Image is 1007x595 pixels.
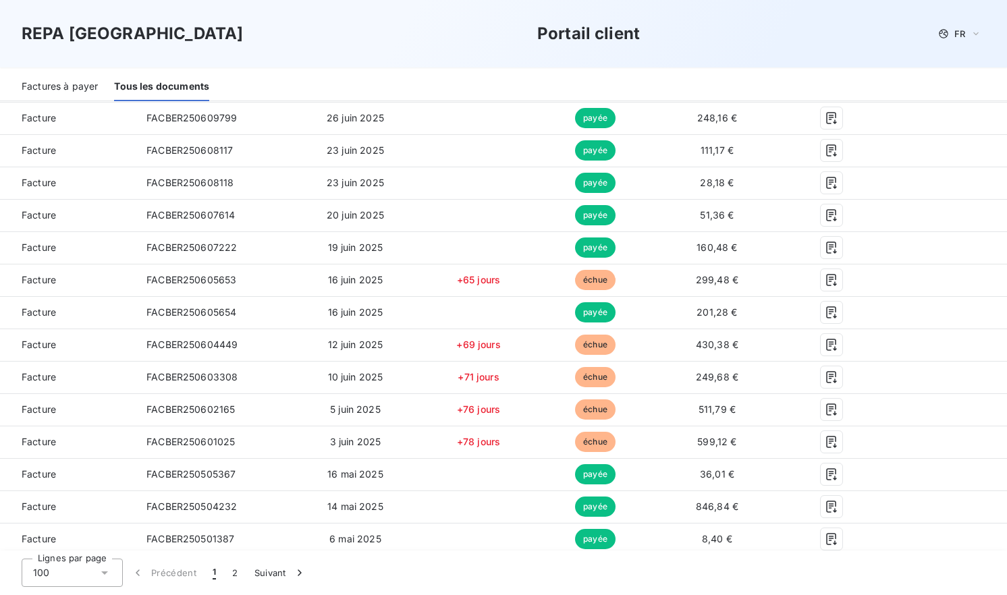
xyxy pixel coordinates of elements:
span: 16 juin 2025 [328,306,383,318]
span: Facture [11,338,125,351]
span: FR [954,28,965,39]
button: 1 [205,559,224,587]
span: 249,68 € [696,371,738,382]
span: FACBER250501387 [146,533,234,544]
span: 160,48 € [697,242,737,253]
span: +71 jours [458,371,499,382]
span: 511,79 € [699,403,736,415]
span: Facture [11,500,125,513]
span: échue [575,367,616,387]
span: échue [575,335,616,355]
span: Facture [11,403,125,416]
span: 20 juin 2025 [327,209,384,221]
span: FACBER250609799 [146,112,237,123]
span: 1 [213,566,216,579]
span: 6 mai 2025 [329,533,381,544]
span: payée [575,464,616,484]
span: FACBER250604449 [146,339,238,350]
span: FACBER250601025 [146,436,235,447]
span: 201,28 € [697,306,737,318]
span: 23 juin 2025 [327,177,384,188]
span: 111,17 € [701,144,734,156]
span: payée [575,205,616,225]
span: 23 juin 2025 [327,144,384,156]
span: Facture [11,435,125,449]
span: Facture [11,306,125,319]
span: 10 juin 2025 [328,371,383,382]
span: 36,01 € [700,468,734,480]
span: 100 [33,566,49,579]
span: FACBER250608117 [146,144,233,156]
span: +65 jours [457,274,500,285]
span: Facture [11,208,125,222]
span: Facture [11,532,125,546]
span: 16 juin 2025 [328,274,383,285]
span: FACBER250602165 [146,403,235,415]
span: échue [575,432,616,452]
span: +69 jours [456,339,500,350]
span: 299,48 € [696,274,738,285]
span: payée [575,173,616,193]
span: FACBER250608118 [146,177,234,188]
span: payée [575,108,616,128]
span: 51,36 € [700,209,734,221]
span: Facture [11,111,125,125]
div: Factures à payer [22,73,98,101]
span: FACBER250605654 [146,306,236,318]
span: 248,16 € [697,112,737,123]
span: Facture [11,241,125,254]
span: payée [575,529,616,549]
span: 430,38 € [696,339,738,350]
span: payée [575,140,616,161]
h3: Portail client [537,22,640,46]
span: 16 mai 2025 [327,468,383,480]
span: FACBER250607614 [146,209,235,221]
span: FACBER250505367 [146,468,236,480]
span: FACBER250603308 [146,371,238,382]
h3: REPA [GEOGRAPHIC_DATA] [22,22,243,46]
span: 599,12 € [697,436,736,447]
span: 19 juin 2025 [328,242,383,253]
span: 5 juin 2025 [330,403,381,415]
span: Facture [11,370,125,384]
span: +76 jours [457,403,500,415]
span: FACBER250607222 [146,242,237,253]
button: Précédent [123,559,205,587]
span: +78 jours [457,436,500,447]
span: 14 mai 2025 [327,501,383,512]
span: 3 juin 2025 [330,436,381,447]
span: 846,84 € [696,501,738,512]
span: Facture [11,468,125,481]
span: 8,40 € [702,533,732,544]
button: Suivant [246,559,315,587]
div: Tous les documents [114,73,209,101]
span: Facture [11,176,125,190]
span: FACBER250605653 [146,274,236,285]
span: échue [575,270,616,290]
span: payée [575,237,616,258]
span: 26 juin 2025 [327,112,384,123]
span: FACBER250504232 [146,501,237,512]
span: 28,18 € [700,177,734,188]
span: payée [575,302,616,322]
span: Facture [11,144,125,157]
button: 2 [224,559,246,587]
span: échue [575,399,616,420]
span: Facture [11,273,125,287]
span: 12 juin 2025 [328,339,383,350]
span: payée [575,497,616,517]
